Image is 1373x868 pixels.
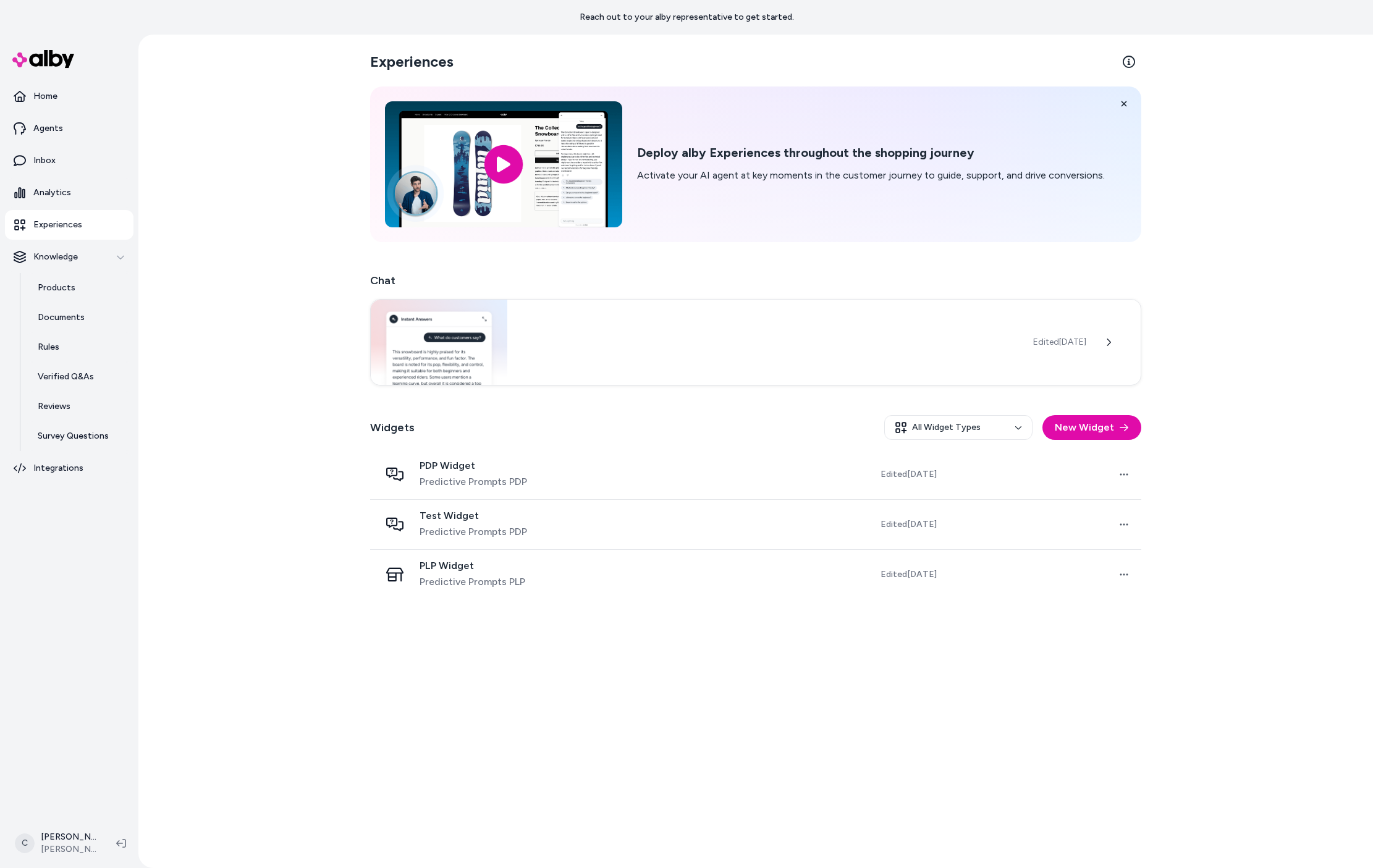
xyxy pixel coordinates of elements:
a: Chat widgetEdited[DATE] [370,299,1141,386]
span: Edited [DATE] [881,468,937,481]
p: Activate your AI agent at key moments in the customer journey to guide, support, and drive conver... [637,168,1105,183]
span: Edited [DATE] [881,518,937,531]
a: Experiences [5,210,133,240]
p: Experiences [33,219,82,231]
button: All Widget Types [884,415,1033,440]
p: Knowledge [33,251,78,263]
span: Predictive Prompts PDP [420,474,527,489]
h2: Deploy alby Experiences throughout the shopping journey [637,145,1105,161]
a: Products [25,273,133,303]
button: Knowledge [5,242,133,272]
span: Test Widget [420,510,527,522]
h2: Chat [370,272,1141,289]
span: [PERSON_NAME] Prod [41,843,96,856]
span: Edited [DATE] [1033,336,1086,348]
p: Survey Questions [38,430,109,442]
img: alby Logo [12,50,74,68]
a: Survey Questions [25,421,133,451]
p: Inbox [33,154,56,167]
p: Agents [33,122,63,135]
button: C[PERSON_NAME][PERSON_NAME] Prod [7,824,106,863]
h2: Widgets [370,419,415,436]
a: Analytics [5,178,133,208]
p: Documents [38,311,85,324]
p: Reviews [38,400,70,413]
a: Verified Q&As [25,362,133,392]
p: Home [33,90,57,103]
p: Reach out to your alby representative to get started. [580,11,794,23]
span: C [15,833,35,853]
a: Agents [5,114,133,143]
a: Documents [25,303,133,332]
p: [PERSON_NAME] [41,831,96,843]
span: PLP Widget [420,560,525,572]
a: Integrations [5,453,133,483]
p: Products [38,282,75,294]
p: Rules [38,341,59,353]
a: Reviews [25,392,133,421]
a: Home [5,82,133,111]
img: Chat widget [371,300,507,385]
span: PDP Widget [420,460,527,472]
span: Predictive Prompts PDP [420,525,527,539]
a: Rules [25,332,133,362]
p: Verified Q&As [38,371,94,383]
p: Analytics [33,187,71,199]
button: New Widget [1042,415,1141,440]
a: Inbox [5,146,133,175]
p: Integrations [33,462,83,474]
h2: Experiences [370,52,454,72]
span: Edited [DATE] [881,568,937,581]
span: Predictive Prompts PLP [420,575,525,589]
